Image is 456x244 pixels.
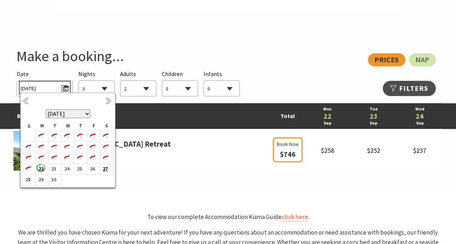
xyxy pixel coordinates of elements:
td: Best Rates [13,103,271,129]
a: 22 [308,113,347,120]
i: 16 [49,153,58,163]
span: Children [162,70,183,77]
b: 25 [74,164,84,173]
a: click here [282,213,308,221]
span: Date [17,70,29,77]
i: 21 [23,164,32,173]
td: 28 [23,174,36,185]
i: 17 [62,153,71,163]
td: 26 [87,163,100,174]
b: 23 [49,164,58,173]
i: 11 [74,142,84,152]
img: parkridgea.jpg [13,131,68,171]
i: 20 [100,153,110,163]
b: 29 [36,175,45,184]
span: $746 [280,150,295,159]
a: [GEOGRAPHIC_DATA] Retreat [71,138,171,150]
span: [DATE] [21,83,69,92]
th: S [23,122,36,130]
i: 9 [49,142,58,152]
th: F [87,122,100,130]
td: 25 [74,163,87,174]
i: 3 [62,131,71,141]
a: Wed [400,106,439,113]
span: $252 [367,146,380,155]
a: Tue [354,106,393,113]
b: 24 [62,164,71,173]
i: 15 [36,153,45,163]
b: 28 [23,175,32,184]
td: Total [271,103,304,129]
a: Sep [308,120,347,127]
span: Map [415,57,429,63]
i: 4 [74,131,84,141]
i: 8 [36,142,45,152]
p: To view our complete Accommodation Kiama Guide . [13,212,443,222]
i: 13 [100,142,110,152]
a: 24 [400,113,439,120]
i: 6 [100,131,110,141]
span: $237 [413,146,426,155]
a: Sep [354,120,393,127]
b: 27 [100,164,110,173]
td: 30 [49,174,62,185]
i: 1 [36,131,45,141]
th: W [61,122,74,130]
span: Adults [120,70,136,77]
td: 27 [100,163,113,174]
span: Gerringong [13,150,271,160]
th: M [36,122,49,130]
b: 26 [87,164,97,173]
td: 23 [49,163,62,174]
td: 24 [61,163,74,174]
td: 22 [36,163,49,174]
th: T [74,122,87,130]
th: S [100,122,113,130]
a: Book Now $746 [273,151,303,158]
div: Please choose your desired arrival date [17,70,73,97]
th: T [49,122,62,130]
b: 30 [49,175,58,184]
i: 10 [62,142,71,152]
span: Nights [78,70,95,79]
td: 29 [36,174,49,185]
a: Map [409,53,436,66]
span: $258 [321,146,334,155]
span: Infants [204,70,222,77]
div: Choose a number of nights [78,70,115,97]
i: 2 [49,131,58,141]
i: 7 [23,142,32,152]
i: 19 [87,153,97,163]
a: Mon [308,106,347,113]
span: Book Now [277,140,299,148]
i: 18 [74,153,84,163]
i: 5 [87,131,97,141]
i: 14 [23,153,32,163]
a: Sep [400,120,439,127]
a: 23 [354,113,393,120]
b: 22 [36,164,45,173]
i: 12 [87,142,97,152]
